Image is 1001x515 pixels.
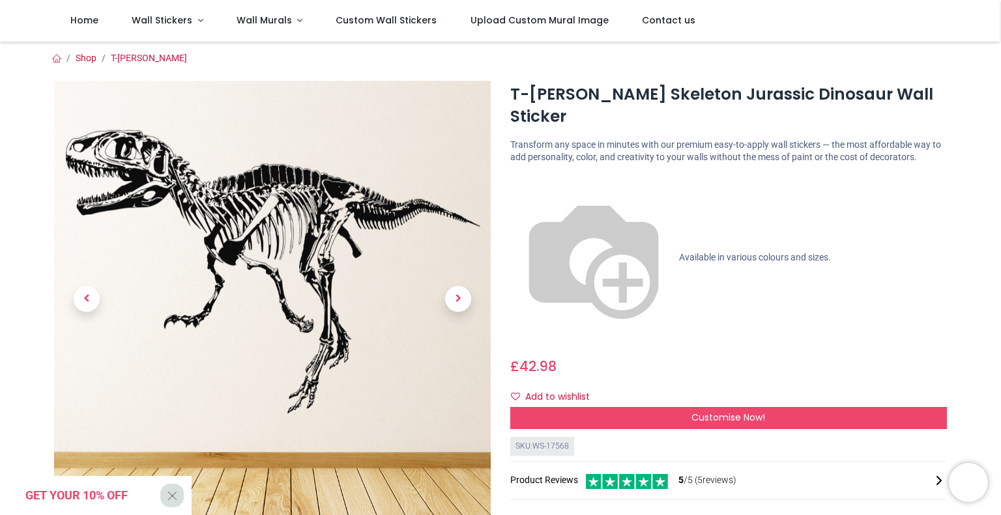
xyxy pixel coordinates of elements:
[510,437,574,456] div: SKU: WS-17568
[691,411,765,424] span: Customise Now!
[237,14,292,27] span: Wall Murals
[471,14,609,27] span: Upload Custom Mural Image
[510,139,947,164] p: Transform any space in minutes with our premium easy-to-apply wall stickers — the most affordable...
[510,386,601,408] button: Add to wishlistAdd to wishlist
[678,474,736,487] span: /5 ( 5 reviews)
[445,286,471,312] span: Next
[642,14,695,27] span: Contact us
[510,472,947,490] div: Product Reviews
[76,53,96,63] a: Shop
[678,475,684,485] span: 5
[111,53,187,63] a: T-[PERSON_NAME]
[679,251,831,262] span: Available in various colours and sizes.
[54,146,119,451] a: Previous
[426,146,491,451] a: Next
[510,174,677,341] img: color-wheel.png
[510,357,557,376] span: £
[949,463,988,502] iframe: Brevo live chat
[336,14,437,27] span: Custom Wall Stickers
[74,286,100,312] span: Previous
[70,14,98,27] span: Home
[519,357,557,376] span: 42.98
[510,83,947,128] h1: T-[PERSON_NAME] Skeleton Jurassic Dinosaur Wall Sticker
[511,392,520,401] i: Add to wishlist
[132,14,192,27] span: Wall Stickers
